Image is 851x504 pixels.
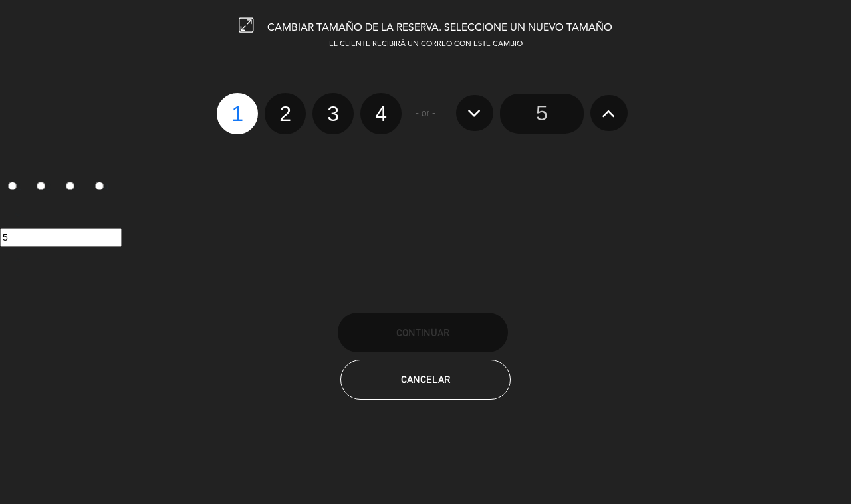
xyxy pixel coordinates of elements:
[37,182,45,190] input: 2
[338,313,508,352] button: Continuar
[217,93,258,134] label: 1
[87,176,116,199] label: 4
[66,182,74,190] input: 3
[329,41,523,48] span: EL CLIENTE RECIBIRÁ UN CORREO CON ESTE CAMBIO
[29,176,59,199] label: 2
[360,93,402,134] label: 4
[267,23,612,33] span: CAMBIAR TAMAÑO DE LA RESERVA. SELECCIONE UN NUEVO TAMAÑO
[401,374,450,385] span: Cancelar
[340,360,511,400] button: Cancelar
[8,182,17,190] input: 1
[59,176,88,199] label: 3
[396,327,449,338] span: Continuar
[95,182,104,190] input: 4
[416,106,435,121] span: - or -
[265,93,306,134] label: 2
[312,93,354,134] label: 3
